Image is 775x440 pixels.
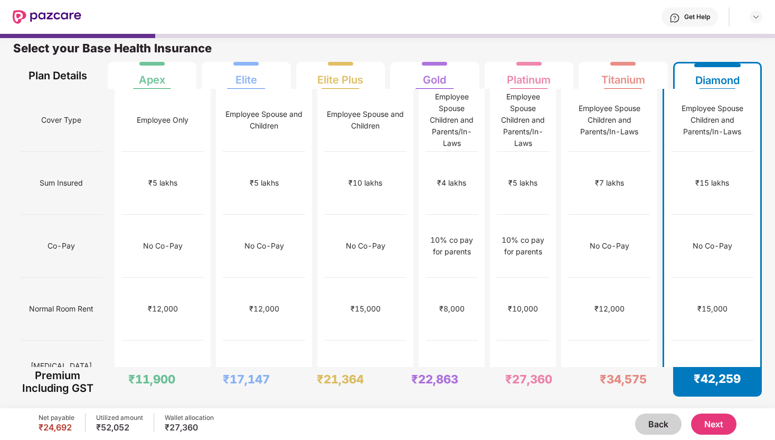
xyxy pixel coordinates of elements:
div: Employee Spouse Children and Parents/In-Laws [568,103,650,137]
div: No limit [700,366,725,378]
div: Utilized amount [96,414,143,422]
div: ₹10,000 [508,303,538,315]
div: No Co-Pay [143,240,183,252]
div: No Co-Pay [693,240,732,252]
div: ₹52,052 [96,422,143,433]
div: ₹12,000 [249,303,279,315]
div: Apex [139,65,165,86]
div: No limit [251,366,277,378]
span: Co-Pay [48,236,75,256]
div: No limit [597,366,622,378]
div: 10% co pay for parents [426,234,478,258]
div: ₹15,000 [351,303,381,315]
button: Next [691,414,736,435]
div: Net payable [39,414,74,422]
span: [MEDICAL_DATA] Room Rent [20,356,102,388]
div: Select your Base Health Insurance [13,41,762,62]
div: Premium Including GST [20,367,96,397]
div: ₹12,000 [594,303,625,315]
div: ₹11,900 [128,372,175,387]
div: ₹27,360 [505,372,552,387]
div: Platinum [507,65,551,86]
div: ₹15,000 [697,303,727,315]
div: Gold [423,65,446,86]
div: Employee Spouse and Children [223,108,305,132]
div: 10% co pay for parents [497,234,549,258]
div: Titanium [601,65,645,86]
div: ₹7 lakhs [595,177,624,189]
div: ₹5 lakhs [148,177,177,189]
img: svg+xml;base64,PHN2ZyBpZD0iSGVscC0zMngzMiIgeG1sbnM9Imh0dHA6Ly93d3cudzMub3JnLzIwMDAvc3ZnIiB3aWR0aD... [669,13,680,23]
div: No Co-Pay [244,240,284,252]
div: Employee Spouse Children and Parents/In-Laws [426,91,478,149]
div: ₹17,147 [223,372,270,387]
button: Back [635,414,682,435]
div: ₹22,863 [411,372,458,387]
div: Diamond [695,66,740,87]
div: ₹10 lakhs [348,177,382,189]
div: ₹5 lakhs [508,177,537,189]
img: svg+xml;base64,PHN2ZyBpZD0iRHJvcGRvd24tMzJ4MzIiIHhtbG5zPSJodHRwOi8vd3d3LnczLm9yZy8yMDAwL3N2ZyIgd2... [752,13,760,21]
div: Employee Spouse Children and Parents/In-Laws [497,91,549,149]
div: Get Help [684,13,710,21]
div: Plan Details [20,62,96,89]
div: No Co-Pay [590,240,629,252]
span: Sum Insured [40,173,83,193]
div: Employee Only [137,114,188,126]
div: No limit [510,366,536,378]
div: No Co-Pay [346,240,385,252]
div: No limit [353,366,379,378]
div: No limit [439,366,465,378]
div: Employee Spouse and Children [324,108,407,132]
div: ₹34,575 [600,372,647,387]
div: ₹24,692 [39,422,74,433]
div: Elite Plus [317,65,363,86]
div: ₹4 lakhs [437,177,466,189]
div: ₹5 lakhs [250,177,279,189]
div: ₹12,000 [148,303,178,315]
div: Elite [235,65,257,86]
div: ₹27,360 [165,422,214,433]
div: ₹21,364 [317,372,364,387]
div: Wallet allocation [165,414,214,422]
span: Normal Room Rent [29,299,93,319]
div: ₹8,000 [439,303,465,315]
div: ₹15 lakhs [695,177,729,189]
img: New Pazcare Logo [13,10,81,24]
span: Cover Type [41,110,81,130]
div: Employee Spouse Children and Parents/In-Laws [671,103,753,137]
div: No limit [150,366,176,378]
div: ₹42,259 [694,371,741,386]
